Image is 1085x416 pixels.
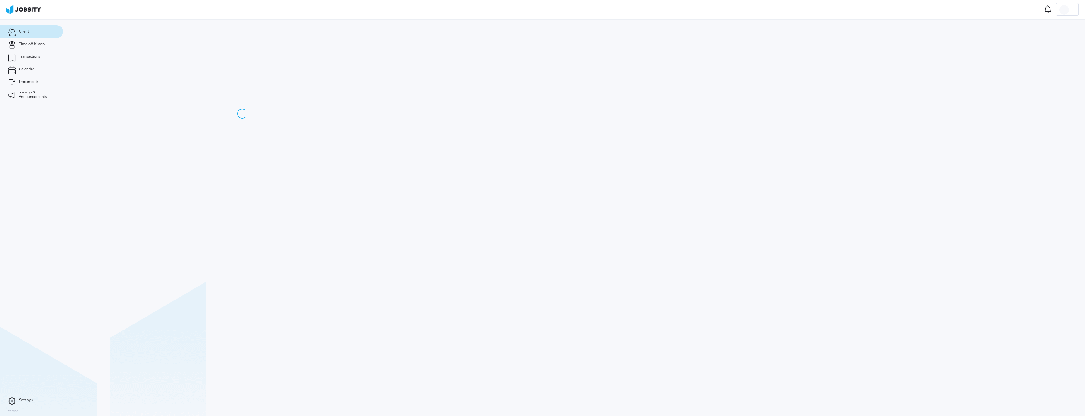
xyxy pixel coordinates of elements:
[19,398,33,402] span: Settings
[19,42,45,46] span: Time off history
[8,409,20,413] label: Version:
[19,29,29,34] span: Client
[6,5,41,14] img: ab4bad089aa723f57921c736e9817d99.png
[19,80,38,84] span: Documents
[19,90,55,99] span: Surveys & Announcements
[19,67,34,72] span: Calendar
[19,55,40,59] span: Transactions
